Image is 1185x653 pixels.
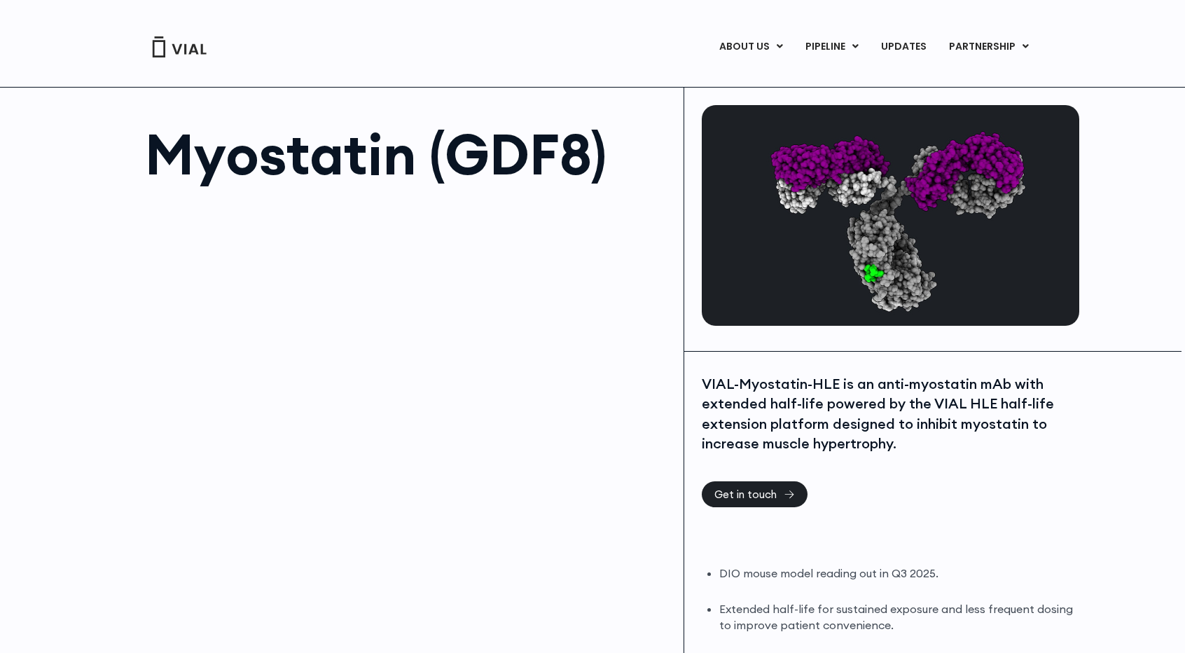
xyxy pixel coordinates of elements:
img: Vial Logo [151,36,207,57]
a: Get in touch [702,481,808,507]
li: Extended half-life for sustained exposure and less frequent dosing to improve patient convenience. [719,601,1076,633]
h1: Myostatin (GDF8) [145,126,670,182]
a: ABOUT USMenu Toggle [708,35,794,59]
span: Get in touch [714,489,777,500]
a: UPDATES [870,35,937,59]
a: PARTNERSHIPMenu Toggle [938,35,1040,59]
div: VIAL-Myostatin-HLE is an anti-myostatin mAb with extended half-life powered by the VIAL HLE half-... [702,374,1076,454]
li: DIO mouse model reading out in Q3 2025. [719,565,1076,582]
a: PIPELINEMenu Toggle [794,35,869,59]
